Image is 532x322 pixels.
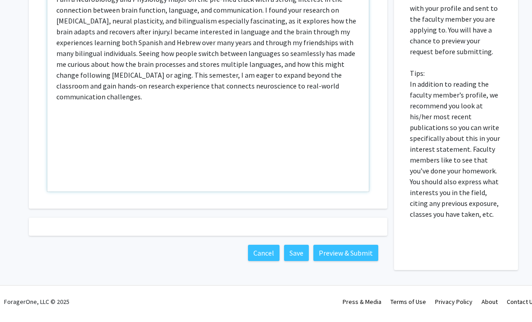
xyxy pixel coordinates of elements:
[390,303,426,311] a: Terms of Use
[248,250,280,266] button: Cancel
[435,303,472,311] a: Privacy Policy
[7,281,38,315] iframe: Chat
[284,250,309,266] button: Save
[343,303,381,311] a: Press & Media
[482,303,498,311] a: About
[56,33,355,107] span: I became interested in language and the brain through my experiences learning both Spanish and He...
[313,250,378,266] button: Preview & Submit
